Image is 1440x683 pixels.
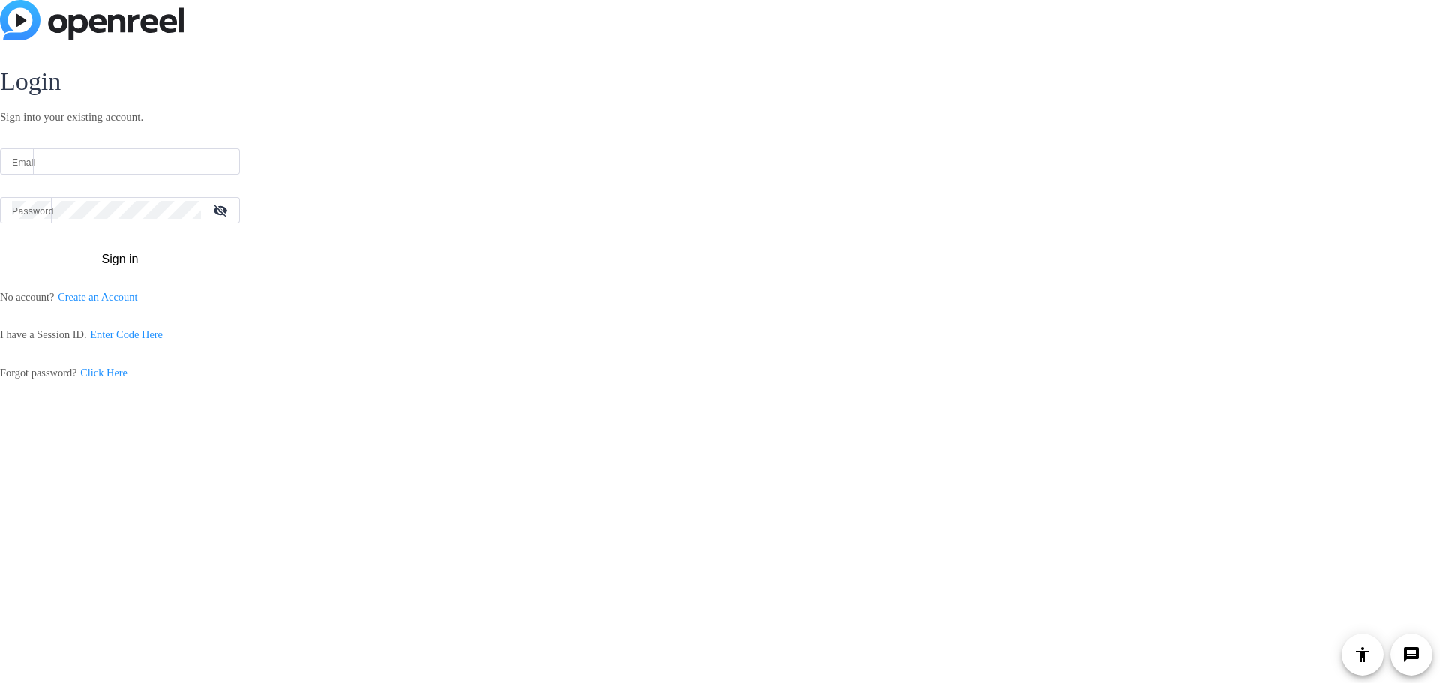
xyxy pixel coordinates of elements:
[80,367,127,379] a: Click Here
[102,250,139,268] span: Sign in
[204,199,240,221] mat-icon: visibility_off
[1354,646,1372,664] mat-icon: accessibility
[1402,646,1420,664] mat-icon: message
[12,152,228,170] input: Enter Email Address
[12,157,36,168] mat-label: Email
[12,206,54,217] mat-label: Password
[58,291,137,303] a: Create an Account
[90,328,163,340] a: Enter Code Here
